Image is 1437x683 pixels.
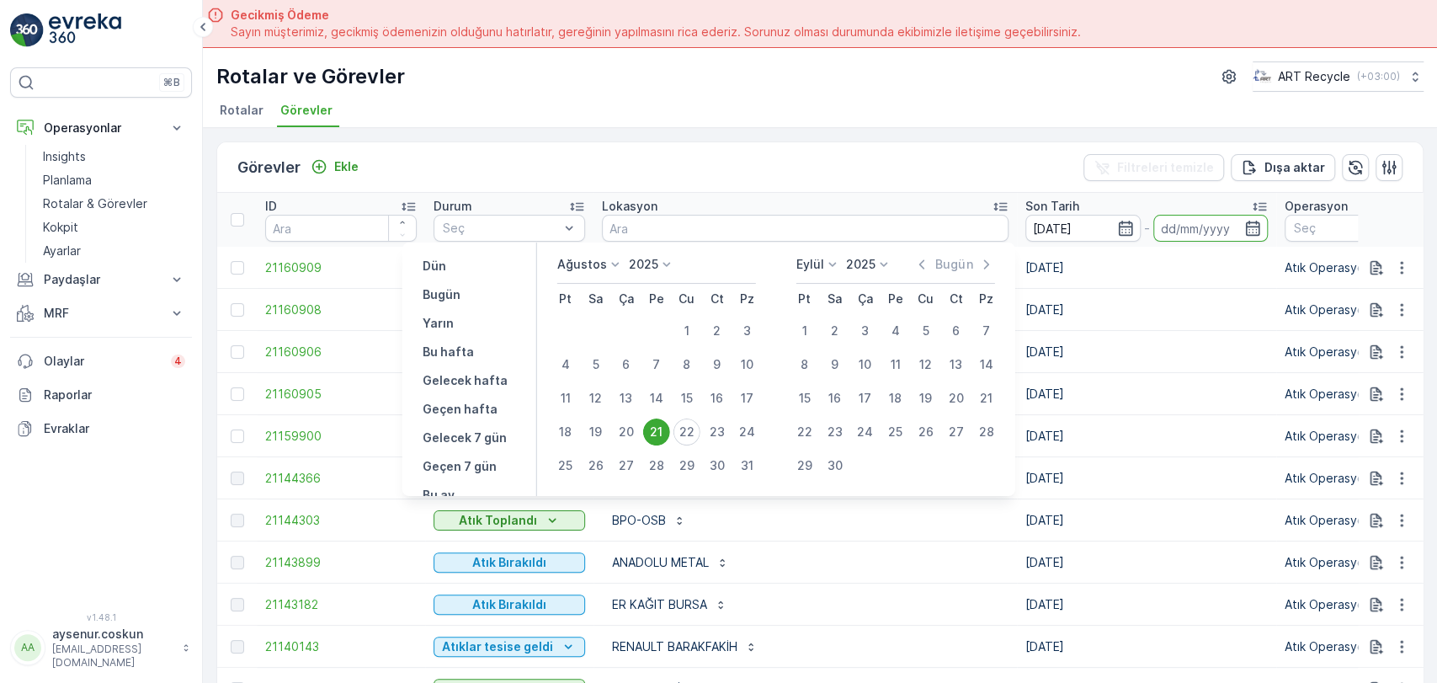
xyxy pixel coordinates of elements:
[304,157,365,177] button: Ekle
[734,385,761,412] div: 17
[791,317,818,344] div: 1
[552,351,579,378] div: 4
[43,243,81,259] p: Ayarlar
[602,591,737,618] button: ER KAĞIT BURSA
[882,351,909,378] div: 11
[643,452,670,479] div: 28
[10,296,192,330] button: MRF
[641,284,672,314] th: Perşembe
[36,216,192,239] a: Kokpit
[423,458,497,475] p: Geçen 7 gün
[14,634,41,661] div: AA
[581,284,611,314] th: Salı
[10,263,192,296] button: Paydaşlar
[913,351,939,378] div: 12
[459,512,537,529] p: Atık Toplandı
[850,284,881,314] th: Çarşamba
[882,385,909,412] div: 18
[602,507,696,534] button: BPO-OSB
[673,351,700,378] div: 8
[231,7,1081,24] span: Gecikmiş Ödeme
[943,419,970,446] div: 27
[732,284,763,314] th: Pazar
[265,596,417,613] span: 21143182
[265,554,417,571] a: 21143899
[416,342,481,362] button: Bu hafta
[36,192,192,216] a: Rotalar & Görevler
[943,385,970,412] div: 20
[1117,159,1214,176] p: Filtreleri temizle
[265,386,417,403] a: 21160905
[416,399,504,419] button: Geçen hafta
[1253,61,1424,92] button: ART Recycle(+03:00)
[265,259,417,276] span: 21160909
[673,419,700,446] div: 22
[913,385,939,412] div: 19
[1285,198,1348,215] p: Operasyon
[231,387,244,401] div: Toggle Row Selected
[913,317,939,344] div: 5
[643,385,670,412] div: 14
[416,285,467,305] button: Bugün
[423,286,460,303] p: Bugün
[973,351,1000,378] div: 14
[704,419,731,446] div: 23
[791,385,818,412] div: 15
[1231,154,1335,181] button: Dışa aktar
[231,430,244,443] div: Toggle Row Selected
[852,317,879,344] div: 3
[613,452,640,479] div: 27
[557,256,607,273] p: Ağustos
[1153,215,1269,242] input: dd/mm/yyyy
[43,195,147,212] p: Rotalar & Görevler
[820,284,850,314] th: Salı
[822,452,849,479] div: 30
[971,284,1002,314] th: Pazar
[790,284,820,314] th: Pazartesi
[52,643,173,670] p: [EMAIL_ADDRESS][DOMAIN_NAME]
[265,638,417,655] a: 21140143
[52,626,173,643] p: aysenur.coskun
[552,419,579,446] div: 18
[416,256,453,276] button: Dün
[973,419,1000,446] div: 28
[44,120,158,136] p: Operasyonlar
[231,303,244,317] div: Toggle Row Selected
[49,13,121,47] img: logo_light-DOdMpM7g.png
[796,256,824,273] p: Eylül
[44,271,158,288] p: Paydaşlar
[935,256,972,273] p: Bugün
[44,420,185,437] p: Evraklar
[673,317,700,344] div: 1
[704,317,731,344] div: 2
[734,419,761,446] div: 24
[846,256,876,273] p: 2025
[602,633,768,660] button: RENAULT BARAKFAKİH
[163,76,180,89] p: ⌘B
[231,345,244,359] div: Toggle Row Selected
[10,344,192,378] a: Olaylar4
[265,344,417,360] a: 21160906
[583,351,609,378] div: 5
[443,220,559,237] p: Seç
[704,452,731,479] div: 30
[583,385,609,412] div: 12
[611,284,641,314] th: Çarşamba
[265,428,417,445] a: 21159900
[1017,331,1276,373] td: [DATE]
[1017,247,1276,289] td: [DATE]
[643,351,670,378] div: 7
[822,419,849,446] div: 23
[943,351,970,378] div: 13
[231,514,244,527] div: Toggle Row Selected
[174,355,182,368] p: 4
[882,419,909,446] div: 25
[643,419,670,446] div: 21
[602,549,739,576] button: ANADOLU METAL
[1017,499,1276,542] td: [DATE]
[423,487,455,504] p: Bu ay
[220,102,263,119] span: Rotalar
[231,24,1081,40] span: Sayın müşterimiz, gecikmiş ödemenizin olduğunu hatırlatır, gereğinin yapılmasını rica ederiz. Sor...
[612,638,737,655] p: RENAULT BARAKFAKİH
